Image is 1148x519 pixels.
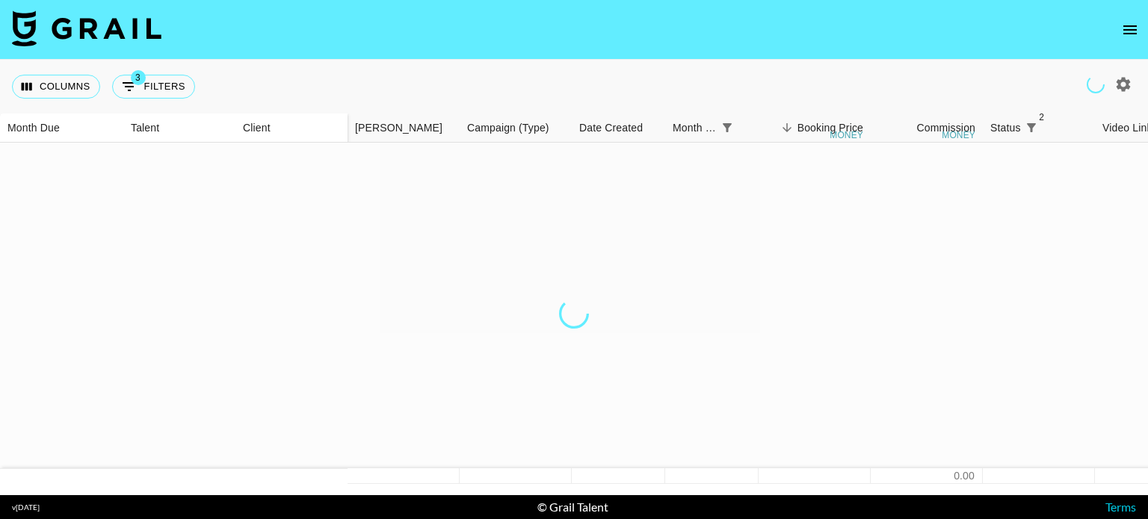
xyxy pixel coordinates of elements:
div: Date Created [572,114,665,143]
div: Client [235,114,348,143]
div: Status [983,114,1095,143]
div: © Grail Talent [537,500,608,515]
div: money [942,131,975,140]
div: Month Due [7,114,60,143]
div: Talent [123,114,235,143]
div: 2 active filters [1021,117,1042,138]
button: Sort [1042,117,1063,138]
button: open drawer [1115,15,1145,45]
div: 1 active filter [717,117,738,138]
button: Show filters [112,75,195,99]
button: Sort [777,117,797,138]
img: Grail Talent [12,10,161,46]
div: Talent [131,114,159,143]
button: Show filters [717,117,738,138]
div: Date Created [579,114,643,143]
div: v [DATE] [12,503,40,512]
div: Booking Price [797,114,863,143]
div: Month Due [673,114,717,143]
div: money [830,131,863,140]
button: Sort [738,117,759,138]
div: Status [990,114,1021,143]
div: Campaign (Type) [460,114,572,143]
div: Client [243,114,271,143]
span: 2 [1034,110,1049,125]
div: [PERSON_NAME] [355,114,442,143]
div: Commission [916,114,975,143]
div: Month Due [665,114,759,143]
button: Select columns [12,75,100,99]
div: Campaign (Type) [467,114,549,143]
div: Booker [348,114,460,143]
span: 3 [131,70,146,85]
span: Refreshing managers, users, talent, clients, campaigns... [1084,72,1108,97]
a: Terms [1105,500,1136,514]
button: Show filters [1021,117,1042,138]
